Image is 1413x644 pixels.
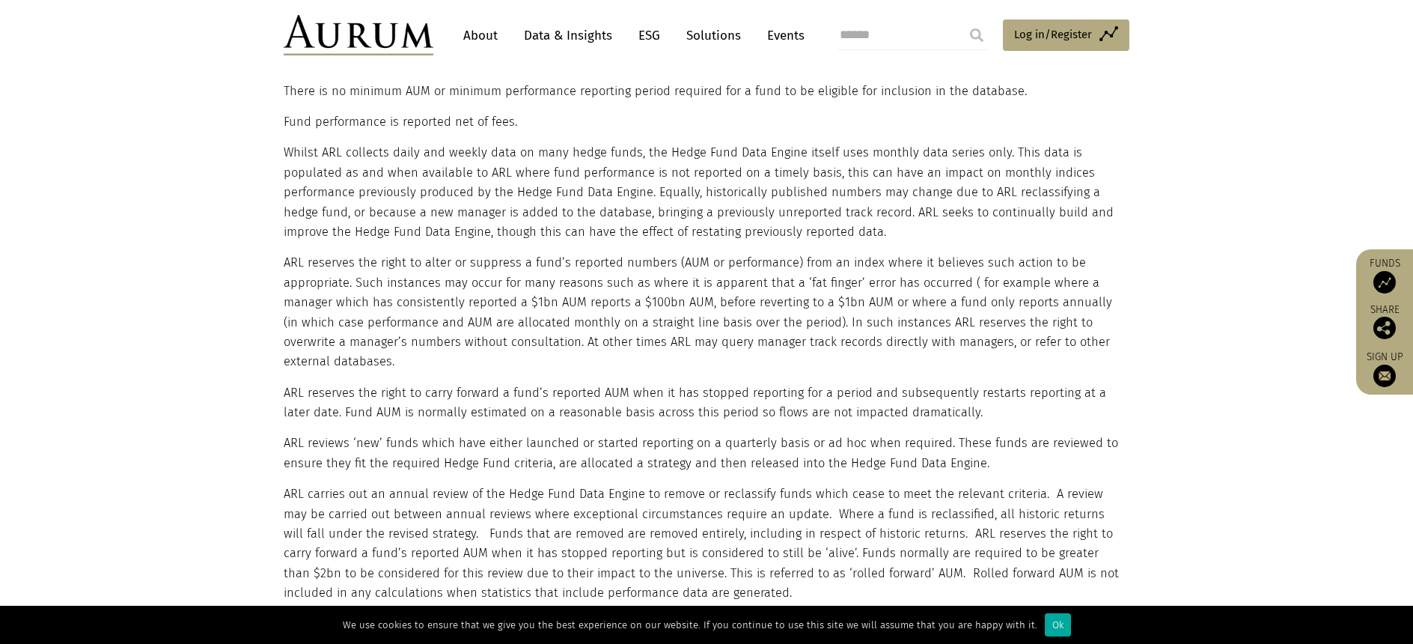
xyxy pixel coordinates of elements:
[631,22,668,49] a: ESG
[284,15,433,55] img: Aurum
[1364,350,1406,387] a: Sign up
[760,22,805,49] a: Events
[1364,305,1406,339] div: Share
[1045,613,1071,637] div: Ok
[1373,365,1396,387] img: Sign up to our newsletter
[284,383,1126,423] p: ARL reserves the right to carry forward a fund’s reported AUM when it has stopped reporting for a...
[1373,317,1396,339] img: Share this post
[516,22,620,49] a: Data & Insights
[962,20,992,50] input: Submit
[284,253,1126,371] p: ARL reserves the right to alter or suppress a fund’s reported numbers (AUM or performance) from a...
[1364,257,1406,294] a: Funds
[284,434,1126,473] p: ARL reviews ‘new’ funds which have either launched or started reporting on a quarterly basis or a...
[284,143,1126,242] p: Whilst ARL collects daily and weekly data on many hedge funds, the Hedge Fund Data Engine itself ...
[679,22,748,49] a: Solutions
[284,484,1126,603] p: ARL carries out an annual review of the Hedge Fund Data Engine to remove or reclassify funds whic...
[284,112,1126,132] p: Fund performance is reported net of fees.
[1003,19,1129,51] a: Log in/Register
[1373,271,1396,294] img: Access Funds
[1014,25,1092,43] span: Log in/Register
[456,22,505,49] a: About
[284,82,1126,101] p: There is no minimum AUM or minimum performance reporting period required for a fund to be eligibl...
